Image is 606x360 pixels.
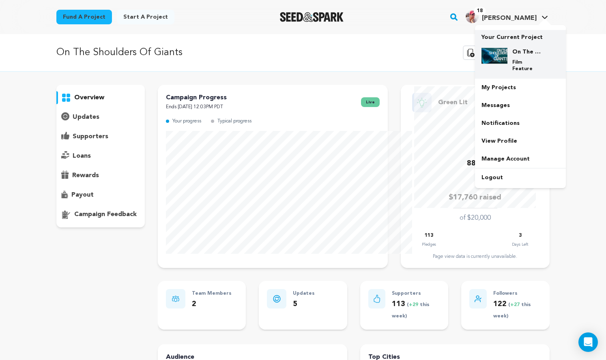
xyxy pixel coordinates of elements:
button: updates [56,111,145,124]
p: 5 [293,298,315,310]
p: supporters [73,132,108,141]
div: Scott D.'s Profile [466,10,537,23]
p: Your Current Project [481,30,559,41]
div: Page view data is currently unavailable. [409,253,542,260]
p: of $20,000 [460,213,491,223]
button: campaign feedback [56,208,145,221]
span: ( this week) [392,302,430,319]
p: 88% [467,158,483,169]
p: 2 [192,298,232,310]
a: Seed&Spark Homepage [280,12,344,22]
p: 3 [519,231,522,240]
a: Fund a project [56,10,112,24]
p: Pledges [422,240,436,249]
span: Scott D.'s Profile [464,9,550,26]
button: loans [56,150,145,163]
div: Open Intercom Messenger [578,332,598,352]
p: Ends [DATE] 12:03PM PDT [166,103,227,112]
button: overview [56,91,145,104]
a: Messages [475,96,566,114]
a: Start a project [117,10,174,24]
a: View Profile [475,132,566,150]
img: 73bbabdc3393ef94.png [466,10,479,23]
p: On The Shoulders Of Giants [56,45,183,60]
p: payout [71,190,94,200]
span: +29 [409,302,420,307]
button: payout [56,189,145,201]
p: 113 [392,298,440,322]
p: Team Members [192,289,232,298]
a: Scott D.'s Profile [464,9,550,23]
p: 122 [493,298,542,322]
p: rewards [72,171,99,180]
p: Updates [293,289,315,298]
a: My Projects [475,79,566,96]
p: 113 [425,231,433,240]
span: +27 [510,302,521,307]
p: Campaign Progress [166,93,227,103]
h4: On The Shoulders Of Giants [512,48,542,56]
p: overview [74,93,104,103]
img: Seed&Spark Logo Dark Mode [280,12,344,22]
span: ( this week) [493,302,531,319]
p: Followers [493,289,542,298]
span: live [361,97,380,107]
p: updates [73,112,99,122]
a: Manage Account [475,150,566,168]
a: Your Current Project On The Shoulders Of Giants Film Feature [481,30,559,79]
p: Typical progress [217,117,251,126]
span: 18 [474,7,486,15]
p: Your progress [172,117,201,126]
p: campaign feedback [74,210,137,219]
button: rewards [56,169,145,182]
p: loans [73,151,91,161]
span: [PERSON_NAME] [482,15,537,21]
a: Notifications [475,114,566,132]
p: Film Feature [512,59,542,72]
a: Logout [475,169,566,186]
p: Days Left [512,240,528,249]
p: Supporters [392,289,440,298]
button: supporters [56,130,145,143]
img: b9fb2803be207890.jpg [481,48,507,64]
